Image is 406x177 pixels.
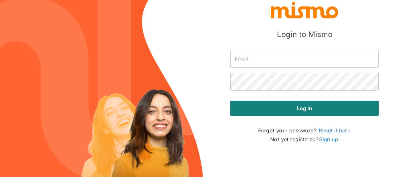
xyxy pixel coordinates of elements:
[270,0,339,19] img: logo
[318,127,351,134] a: Reset it here
[318,136,339,143] a: Sign up
[270,135,339,144] p: Not yet registered?
[230,50,379,68] input: Email
[277,29,332,40] h5: Login to Mismo
[230,101,379,116] button: Log in
[258,126,351,135] p: Forgot your password?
